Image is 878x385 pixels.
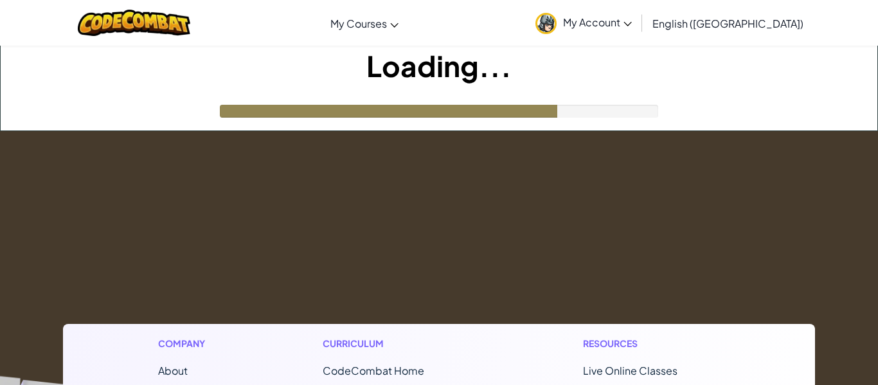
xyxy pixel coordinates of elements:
[529,3,638,43] a: My Account
[563,15,632,29] span: My Account
[583,364,677,377] a: Live Online Classes
[646,6,810,40] a: English ([GEOGRAPHIC_DATA])
[583,337,720,350] h1: Resources
[78,10,190,36] img: CodeCombat logo
[158,337,218,350] h1: Company
[652,17,803,30] span: English ([GEOGRAPHIC_DATA])
[535,13,557,34] img: avatar
[323,337,478,350] h1: Curriculum
[1,46,877,85] h1: Loading...
[324,6,405,40] a: My Courses
[323,364,424,377] span: CodeCombat Home
[330,17,387,30] span: My Courses
[158,364,188,377] a: About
